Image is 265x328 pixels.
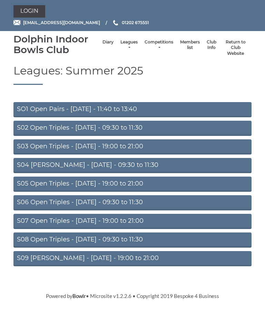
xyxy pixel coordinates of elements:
[13,102,252,117] a: SO1 Open Pairs - [DATE] - 11:40 to 13:40
[46,293,219,299] span: Powered by • Microsite v1.2.2.6 • Copyright 2019 Bespoke 4 Business
[13,251,252,266] a: S09 [PERSON_NAME] - [DATE] - 19:00 to 21:00
[13,214,252,229] a: S07 Open Triples - [DATE] - 19:00 to 21:00
[145,39,173,51] a: Competitions
[13,177,252,192] a: S05 Open Triples - [DATE] - 19:00 to 21:00
[13,34,99,55] div: Dolphin Indoor Bowls Club
[13,121,252,136] a: S02 Open Triples - [DATE] - 09:30 to 11:30
[13,5,45,18] a: Login
[13,158,252,173] a: S04 [PERSON_NAME] - [DATE] - 09:30 to 11:30
[23,20,100,25] span: [EMAIL_ADDRESS][DOMAIN_NAME]
[13,195,252,210] a: S06 Open Triples - [DATE] - 09:30 to 11:30
[13,232,252,248] a: S08 Open Triples - [DATE] - 09:30 to 11:30
[13,64,252,85] h1: Leagues: Summer 2025
[223,39,248,57] a: Return to Club Website
[13,20,20,25] img: Email
[120,39,138,51] a: Leagues
[122,20,149,25] span: 01202 675551
[180,39,200,51] a: Members list
[102,39,114,45] a: Diary
[13,19,100,26] a: Email [EMAIL_ADDRESS][DOMAIN_NAME]
[207,39,216,51] a: Club Info
[112,19,149,26] a: Phone us 01202 675551
[72,293,86,299] a: Bowlr
[113,20,118,26] img: Phone us
[13,139,252,155] a: S03 Open Triples - [DATE] - 19:00 to 21:00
